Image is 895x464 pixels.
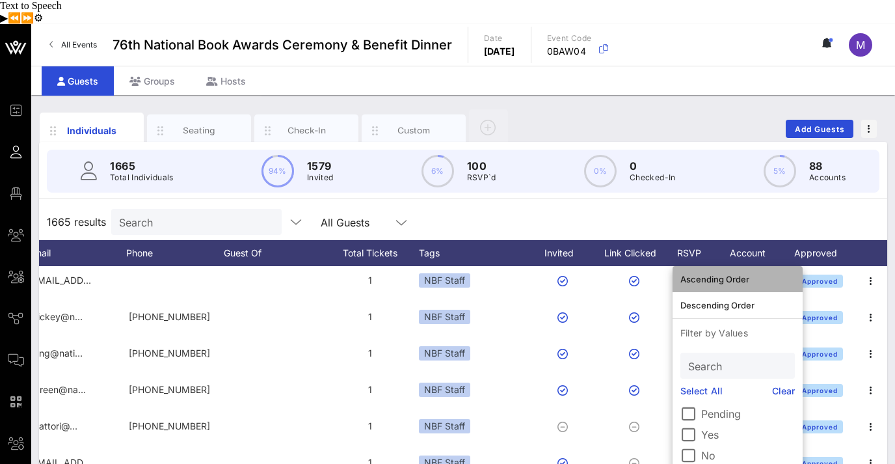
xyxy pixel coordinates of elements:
p: Accounts [809,171,846,184]
p: Checked-In [630,171,676,184]
div: Phone [126,240,224,266]
div: Tags [419,240,529,266]
span: Approved [801,387,837,394]
div: 1 [321,335,419,372]
button: Add Guests [786,120,853,138]
div: All Guests [321,217,369,228]
span: +16319422569 [129,420,210,431]
span: Approved [801,423,837,431]
div: Custom [385,124,443,137]
div: Approved [790,240,855,266]
p: 0BAW04 [547,45,592,58]
p: ehattori@… [29,408,77,444]
label: Yes [701,428,795,441]
button: Forward [21,12,34,24]
p: 0 [630,158,676,174]
p: [DATE] [484,45,515,58]
a: Select All [680,384,723,398]
div: Groups [114,66,191,96]
p: Date [484,32,515,45]
button: Approved [796,420,844,433]
div: Ascending Order [680,274,795,284]
p: Invited [307,171,334,184]
div: NBF Staff [419,346,470,361]
p: Event Code [547,32,592,45]
span: 76th National Book Awards Ceremony & Benefit Dinner [113,35,452,55]
div: All Guests [313,209,417,235]
button: Settings [34,12,43,24]
p: ngreen@na… [29,372,86,408]
p: eeng@nati… [29,335,83,372]
p: 1579 [307,158,334,174]
div: NBF Staff [419,383,470,397]
a: Clear [772,384,795,398]
div: Account [718,240,790,266]
span: +18056303998 [129,384,210,395]
div: Hosts [191,66,261,96]
div: Individuals [63,124,121,137]
div: Invited [529,240,601,266]
div: 1 [321,372,419,408]
div: RSVP [673,240,718,266]
div: Guests [42,66,114,96]
p: RSVP`d [467,171,496,184]
p: 1665 [110,158,174,174]
p: Total Individuals [110,171,174,184]
span: All Events [61,40,97,49]
div: Total Tickets [321,240,419,266]
div: Descending Order [680,300,795,310]
div: Link Clicked [601,240,673,266]
div: Seating [170,124,228,137]
span: Approved [801,277,837,285]
span: Add Guests [794,124,846,134]
span: +15134047489 [129,311,210,322]
a: All Events [42,34,105,55]
div: 1 [321,408,419,444]
div: 1 [321,262,419,299]
span: Approved [801,314,837,321]
label: Pending [701,407,795,420]
button: Approved [796,311,844,324]
label: No [701,449,795,462]
div: M [849,33,872,57]
button: Previous [8,12,21,24]
div: 1 [321,299,419,335]
p: rdickey@n… [29,299,83,335]
div: NBF Staff [419,310,470,324]
button: Approved [796,348,844,361]
button: Approved [796,384,844,397]
p: 88 [809,158,846,174]
span: 1665 results [47,214,106,230]
div: NBF Staff [419,273,470,288]
span: Approved [801,350,837,358]
p: 100 [467,158,496,174]
p: Filter by Values [673,319,803,348]
div: Check-In [278,124,336,137]
span: M [856,38,865,51]
span: +19096416180 [129,348,210,359]
div: Email [29,240,126,266]
button: Approved [796,275,844,288]
div: NBF Staff [419,419,470,433]
div: Guest Of [224,240,321,266]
